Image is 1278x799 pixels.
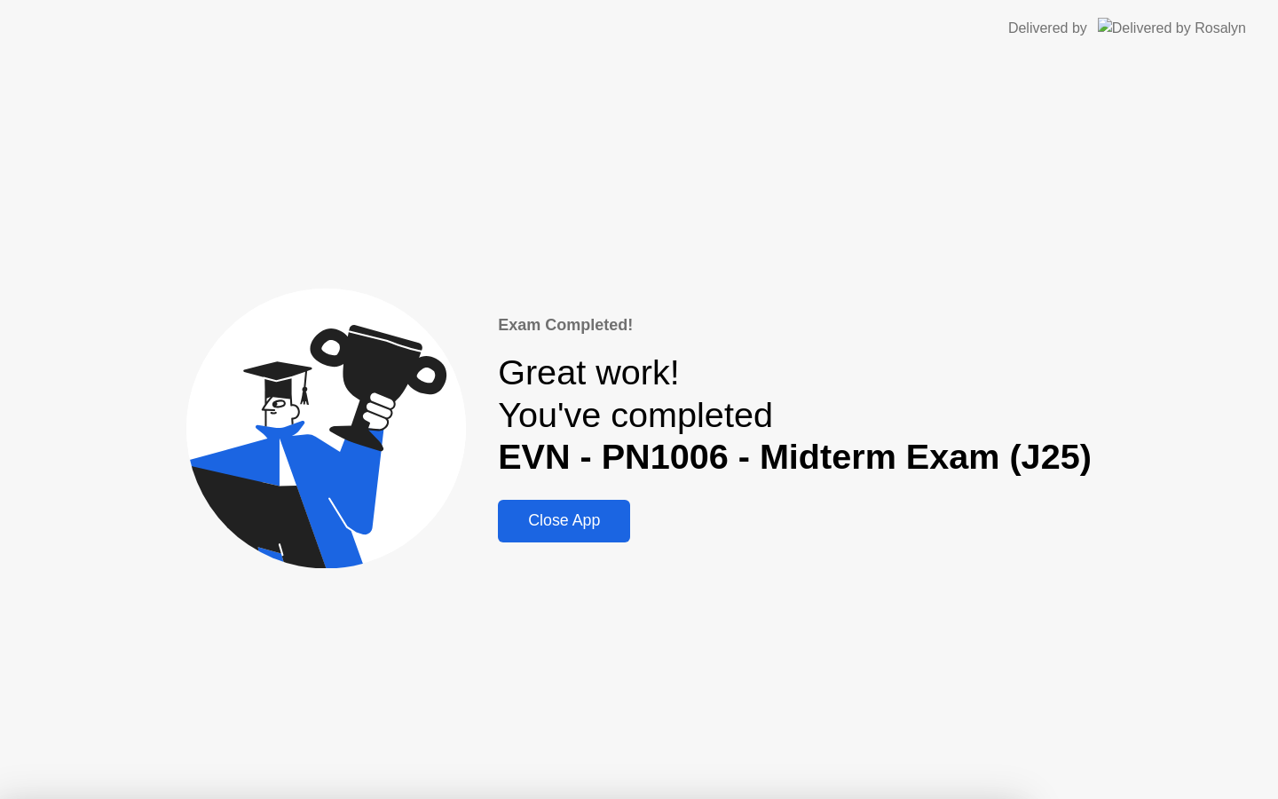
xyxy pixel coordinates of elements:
div: Delivered by [1008,18,1087,39]
div: Great work! You've completed [498,352,1092,479]
div: Close App [503,511,625,530]
b: EVN - PN1006 - Midterm Exam (J25) [498,437,1092,476]
div: Exam Completed! [498,313,1092,337]
img: Delivered by Rosalyn [1098,18,1246,38]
